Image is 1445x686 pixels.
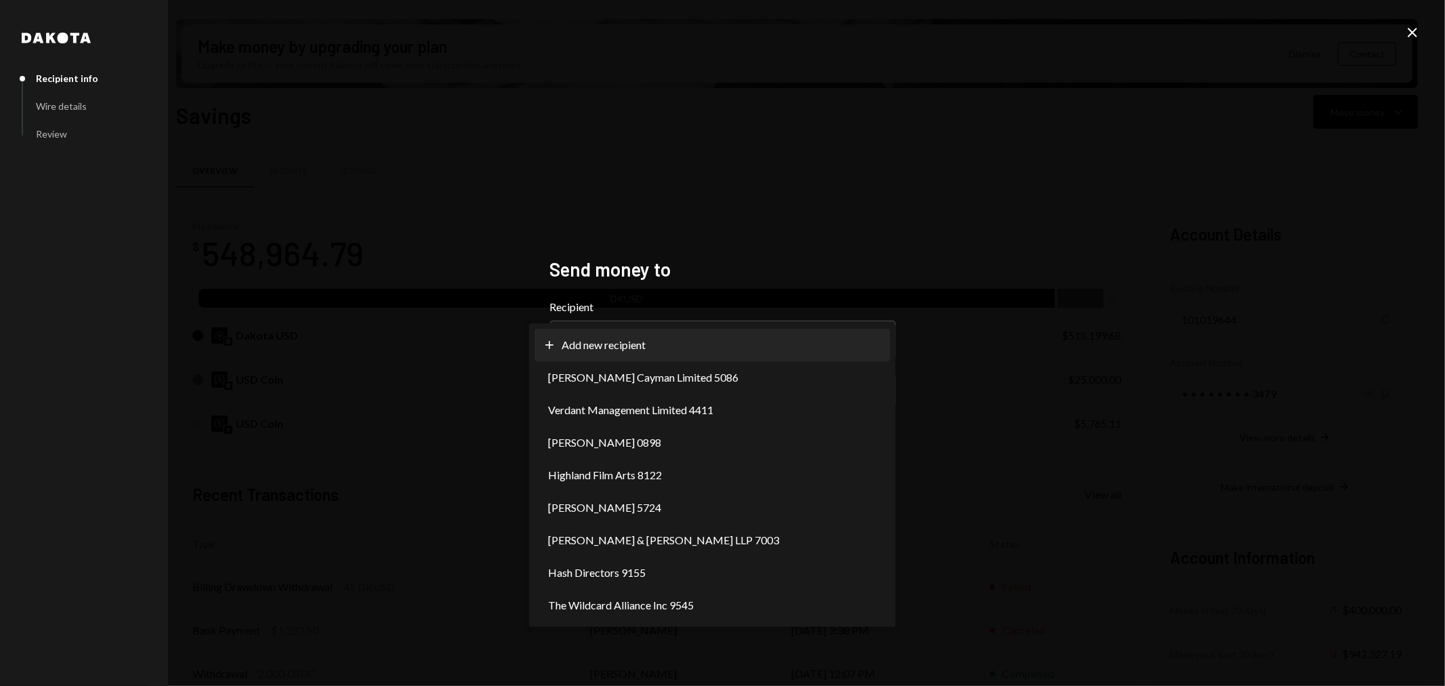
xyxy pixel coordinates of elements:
span: The Wildcard Alliance Inc 9545 [548,597,694,613]
h2: Send money to [550,256,896,283]
div: Wire details [36,100,87,112]
span: [PERSON_NAME] 0898 [548,435,661,451]
span: Add new recipient [562,337,646,353]
span: [PERSON_NAME] 5724 [548,500,661,516]
button: Recipient [550,321,896,359]
span: Verdant Management Limited 4411 [548,402,713,418]
label: Recipient [550,299,896,315]
div: Recipient info [36,73,98,84]
div: Review [36,128,67,140]
span: [PERSON_NAME] & [PERSON_NAME] LLP 7003 [548,532,779,548]
span: Highland Film Arts 8122 [548,467,662,483]
span: [PERSON_NAME] Cayman Limited 5086 [548,369,738,386]
span: Hash Directors 9155 [548,565,646,581]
